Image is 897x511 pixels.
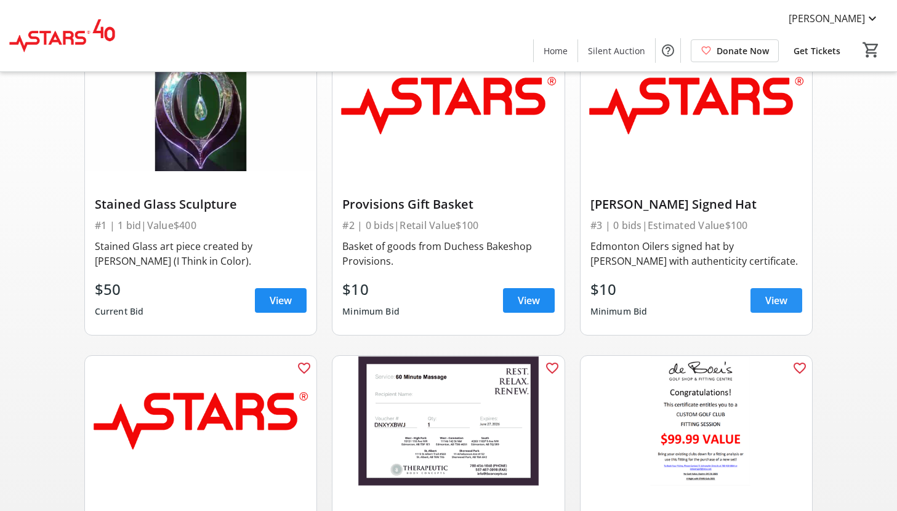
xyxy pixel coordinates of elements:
[588,44,645,57] span: Silent Auction
[95,197,307,212] div: Stained Glass Sculpture
[544,44,568,57] span: Home
[342,239,555,268] div: Basket of goods from Duchess Bakeshop Provisions.
[95,239,307,268] div: Stained Glass art piece created by [PERSON_NAME] (I Think in Color).
[590,217,803,234] div: #3 | 0 bids | Estimated Value $100
[332,41,565,171] img: Provisions Gift Basket
[534,39,577,62] a: Home
[255,288,307,313] a: View
[332,356,565,486] img: 60-Minute Massage Gift Certificate
[590,278,648,300] div: $10
[342,278,400,300] div: $10
[784,39,850,62] a: Get Tickets
[779,9,890,28] button: [PERSON_NAME]
[656,38,680,63] button: Help
[85,41,317,171] img: Stained Glass Sculpture
[270,293,292,308] span: View
[860,39,882,61] button: Cart
[794,44,840,57] span: Get Tickets
[95,278,144,300] div: $50
[342,300,400,323] div: Minimum Bid
[691,39,779,62] a: Donate Now
[518,293,540,308] span: View
[717,44,769,57] span: Donate Now
[750,288,802,313] a: View
[297,361,312,376] mat-icon: favorite_outline
[789,11,865,26] span: [PERSON_NAME]
[95,217,307,234] div: #1 | 1 bid | Value $400
[581,356,813,486] img: Custom Golf Club Fitting Session
[7,5,117,66] img: STARS's Logo
[342,217,555,234] div: #2 | 0 bids | Retail Value $100
[578,39,655,62] a: Silent Auction
[342,197,555,212] div: Provisions Gift Basket
[590,197,803,212] div: [PERSON_NAME] Signed Hat
[765,293,787,308] span: View
[85,356,317,486] img: Mattias Ekholm Signed Hockey Stick
[590,239,803,268] div: Edmonton Oilers signed hat by [PERSON_NAME] with authenticity certificate.
[792,361,807,376] mat-icon: favorite_outline
[503,288,555,313] a: View
[590,300,648,323] div: Minimum Bid
[545,361,560,376] mat-icon: favorite_outline
[581,41,813,171] img: Calvin Pickard Signed Hat
[95,300,144,323] div: Current Bid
